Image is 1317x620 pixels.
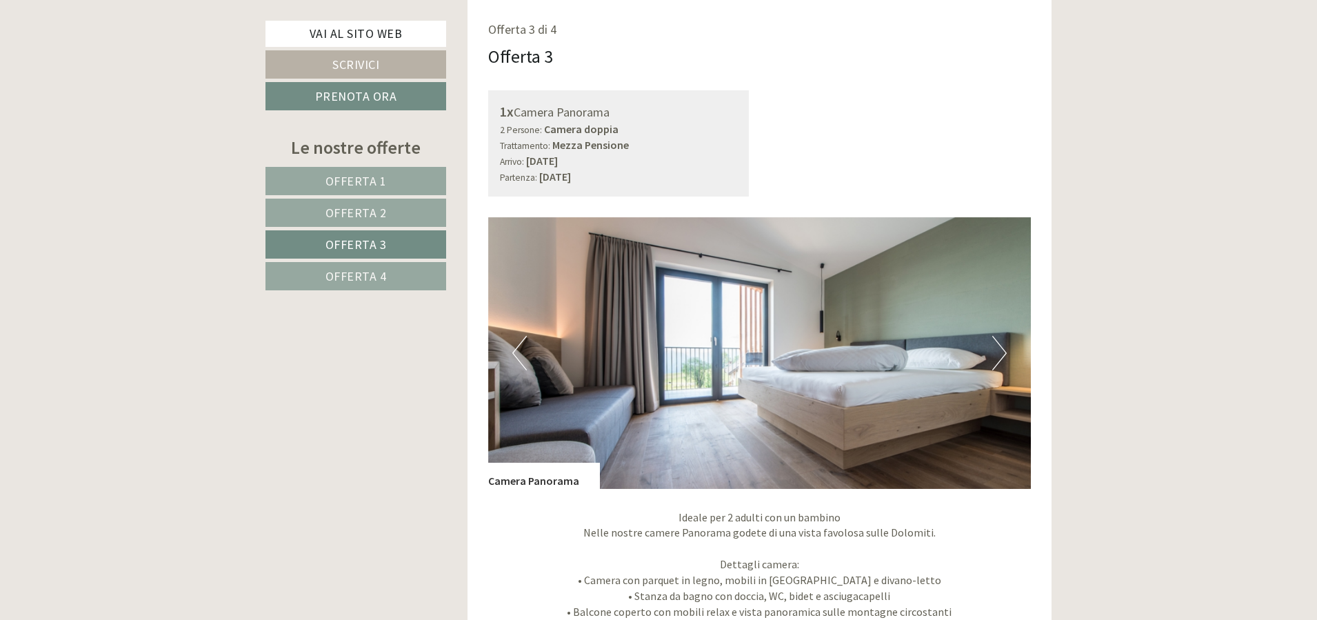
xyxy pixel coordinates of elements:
[325,237,387,252] span: Offerta 3
[544,122,619,136] b: Camera doppia
[500,172,537,183] small: Partenza:
[10,37,210,79] div: Buon giorno, come possiamo aiutarla?
[552,138,629,152] b: Mezza Pensione
[245,10,299,34] div: lunedì
[265,21,446,47] a: Vai al sito web
[512,336,527,370] button: Previous
[488,463,600,489] div: Camera Panorama
[325,268,387,284] span: Offerta 4
[500,140,550,152] small: Trattamento:
[325,173,387,189] span: Offerta 1
[471,359,544,388] button: Invia
[488,21,556,37] span: Offerta 3 di 4
[488,217,1032,489] img: image
[539,170,571,183] b: [DATE]
[21,67,203,77] small: 12:54
[500,124,542,136] small: 2 Persone:
[21,40,203,51] div: Inso Sonnenheim
[265,82,446,110] a: Prenota ora
[325,205,387,221] span: Offerta 2
[500,103,514,120] b: 1x
[488,43,553,69] div: Offerta 3
[265,134,446,160] div: Le nostre offerte
[265,50,446,79] a: Scrivici
[500,156,524,168] small: Arrivo:
[526,154,558,168] b: [DATE]
[500,102,738,122] div: Camera Panorama
[992,336,1007,370] button: Next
